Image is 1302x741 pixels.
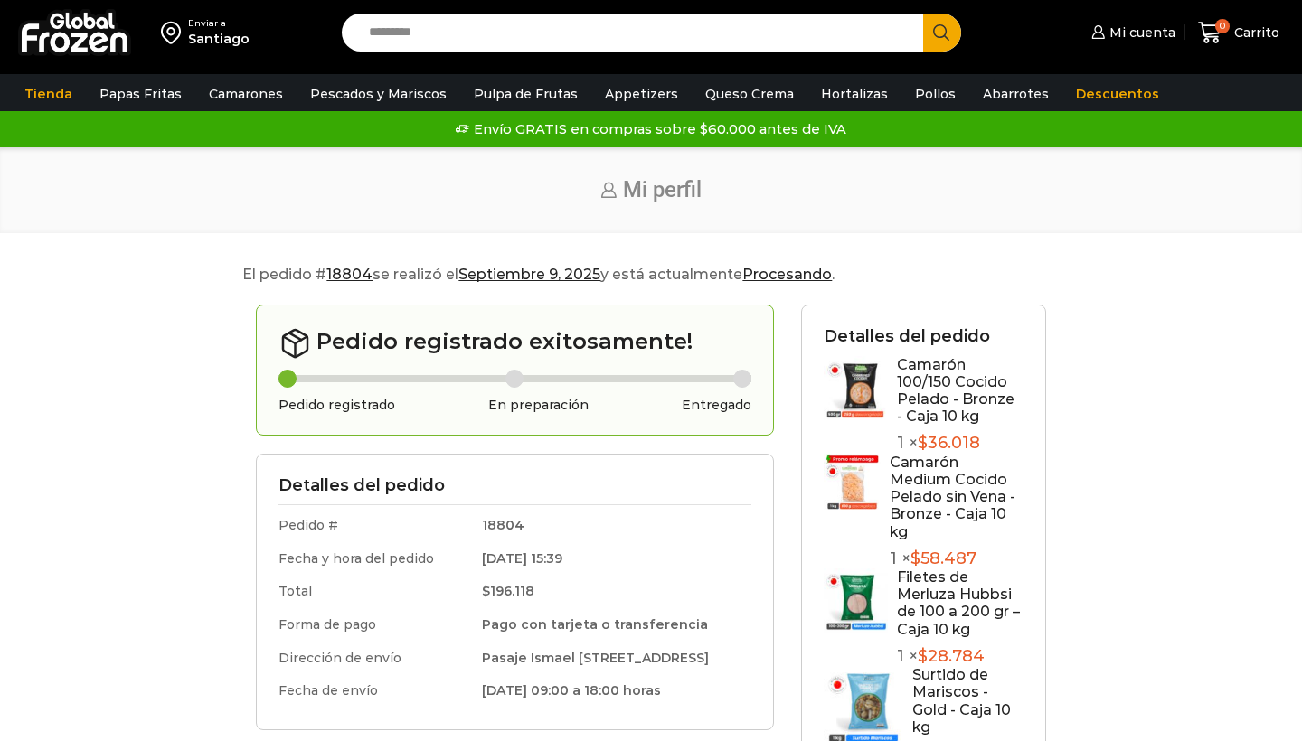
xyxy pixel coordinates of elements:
span: Mi cuenta [1105,23,1175,42]
mark: 18804 [326,266,373,283]
bdi: 36.018 [918,433,980,453]
td: Pago con tarjeta o transferencia [473,608,751,642]
a: Camarón Medium Cocido Pelado sin Vena - Bronze - Caja 10 kg [890,454,1015,540]
div: Santiago [188,30,250,48]
mark: Septiembre 9, 2025 [458,266,600,283]
a: Descuentos [1067,77,1168,111]
a: Tienda [15,77,81,111]
span: 0 [1215,19,1230,33]
a: Pulpa de Frutas [465,77,587,111]
td: Forma de pago [278,608,473,642]
a: Queso Crema [696,77,803,111]
td: [DATE] 15:39 [473,542,751,576]
td: Dirección de envío [278,642,473,675]
a: Papas Fritas [90,77,191,111]
a: Appetizers [596,77,687,111]
span: $ [918,646,928,666]
h3: Entregado [682,398,751,413]
span: $ [918,433,928,453]
span: $ [910,549,920,568]
td: 18804 [473,504,751,541]
a: Pescados y Mariscos [301,77,456,111]
a: Surtido de Mariscos - Gold - Caja 10 kg [912,666,1011,736]
img: address-field-icon.svg [161,17,188,48]
p: 1 × [897,434,1024,454]
span: Mi perfil [623,177,702,202]
h3: En preparación [488,398,589,413]
a: Camarón 100/150 Cocido Pelado - Bronze - Caja 10 kg [897,356,1014,426]
bdi: 28.784 [918,646,985,666]
a: Abarrotes [974,77,1058,111]
td: Fecha y hora del pedido [278,542,473,576]
a: Camarones [200,77,292,111]
a: Pollos [906,77,965,111]
td: Pasaje Ismael [STREET_ADDRESS] [473,642,751,675]
a: Hortalizas [812,77,897,111]
bdi: 58.487 [910,549,976,568]
h2: Pedido registrado exitosamente! [278,327,750,360]
a: Filetes de Merluza Hubbsi de 100 a 200 gr – Caja 10 kg [897,568,1020,638]
td: [DATE] 09:00 a 18:00 horas [473,674,751,708]
td: Fecha de envío [278,674,473,708]
h3: Pedido registrado [278,398,395,413]
h3: Detalles del pedido [824,327,1024,347]
bdi: 196.118 [482,583,534,599]
span: Carrito [1230,23,1279,42]
p: 1 × [890,549,1023,569]
td: Total [278,575,473,608]
span: $ [482,583,490,599]
button: Search button [923,14,961,52]
mark: Procesando [742,266,832,283]
h3: Detalles del pedido [278,476,750,496]
a: Mi cuenta [1087,14,1175,51]
div: Enviar a [188,17,250,30]
td: Pedido # [278,504,473,541]
p: El pedido # se realizó el y está actualmente . [242,263,1059,286]
p: 1 × [897,647,1024,667]
a: 0 Carrito [1193,12,1284,54]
